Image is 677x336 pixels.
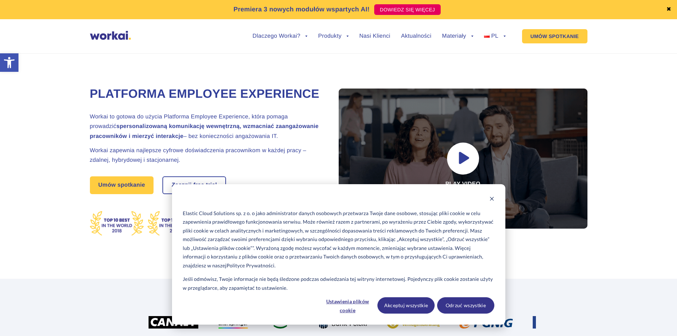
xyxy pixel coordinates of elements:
[253,33,308,39] a: Dlaczego Workai?
[666,7,671,12] a: ✖
[183,275,494,292] p: Jeśli odmówisz, Twoje informacje nie będą śledzone podczas odwiedzania tej witryny internetowej. ...
[233,5,370,14] p: Premiera 3 nowych modułów wspartych AI!
[489,195,494,204] button: Dismiss cookie banner
[377,297,435,314] button: Akceptuj wszystkie
[90,112,321,141] h2: Workai to gotowa do użycia Platforma Employee Experience, która pomaga prowadzić – bez koniecznoś...
[522,29,587,43] a: UMÓW SPOTKANIE
[90,146,321,165] h2: Workai zapewnia najlepsze cyfrowe doświadczenia pracownikom w każdej pracy – zdalnej, hybrydowej ...
[141,295,536,303] h2: Już ponad 100 innowacyjnych korporacji zaufało Workai
[90,86,321,102] h1: Platforma Employee Experience
[320,297,375,314] button: Ustawienia plików cookie
[163,177,226,193] a: Zacznij free trial
[172,184,505,325] div: Cookie banner
[442,33,473,39] a: Materiały
[339,89,587,229] div: Play video
[318,33,349,39] a: Produkty
[359,33,390,39] a: Nasi Klienci
[90,123,319,139] strong: spersonalizowaną komunikację wewnętrzną, wzmacniać zaangażowanie pracowników i mierzyć interakcje
[90,176,154,194] a: Umów spotkanie
[227,261,276,270] a: Polityce Prywatności.
[437,297,494,314] button: Odrzuć wszystkie
[401,33,431,39] a: Aktualności
[374,4,441,15] a: DOWIEDZ SIĘ WIĘCEJ
[183,209,494,270] p: Elastic Cloud Solutions sp. z o. o jako administrator danych osobowych przetwarza Twoje dane osob...
[491,33,498,39] span: PL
